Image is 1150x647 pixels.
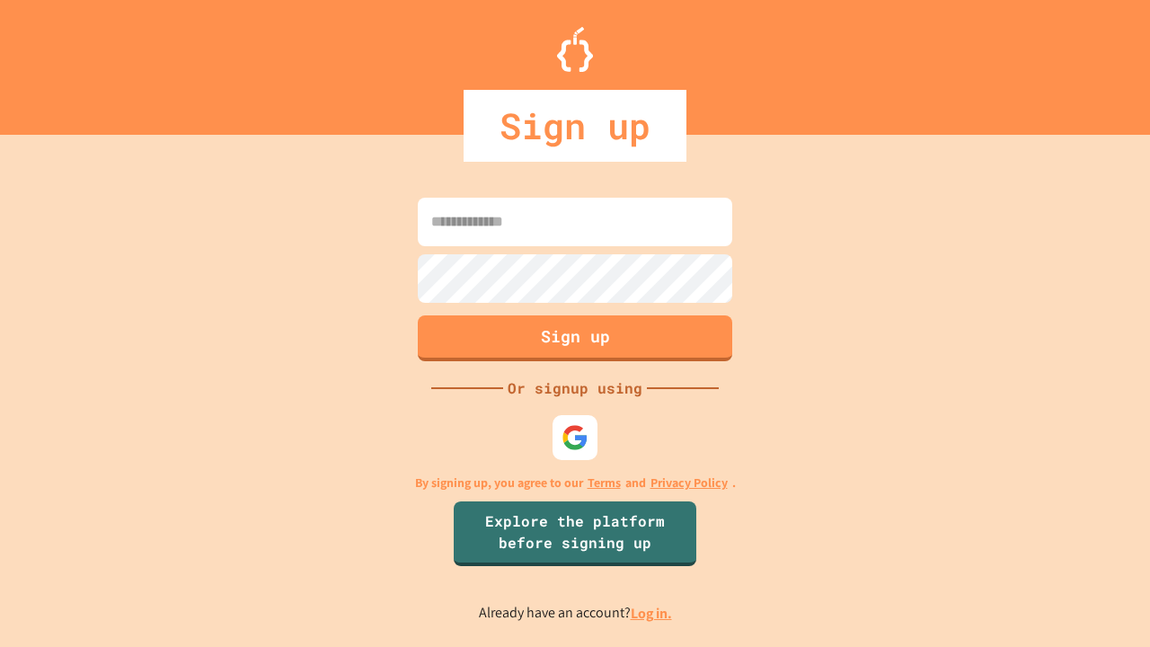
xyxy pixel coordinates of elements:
[631,604,672,623] a: Log in.
[418,315,732,361] button: Sign up
[650,474,728,492] a: Privacy Policy
[479,602,672,625] p: Already have an account?
[415,474,736,492] p: By signing up, you agree to our and .
[557,27,593,72] img: Logo.svg
[464,90,686,162] div: Sign up
[454,501,696,566] a: Explore the platform before signing up
[562,424,588,451] img: google-icon.svg
[503,377,647,399] div: Or signup using
[588,474,621,492] a: Terms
